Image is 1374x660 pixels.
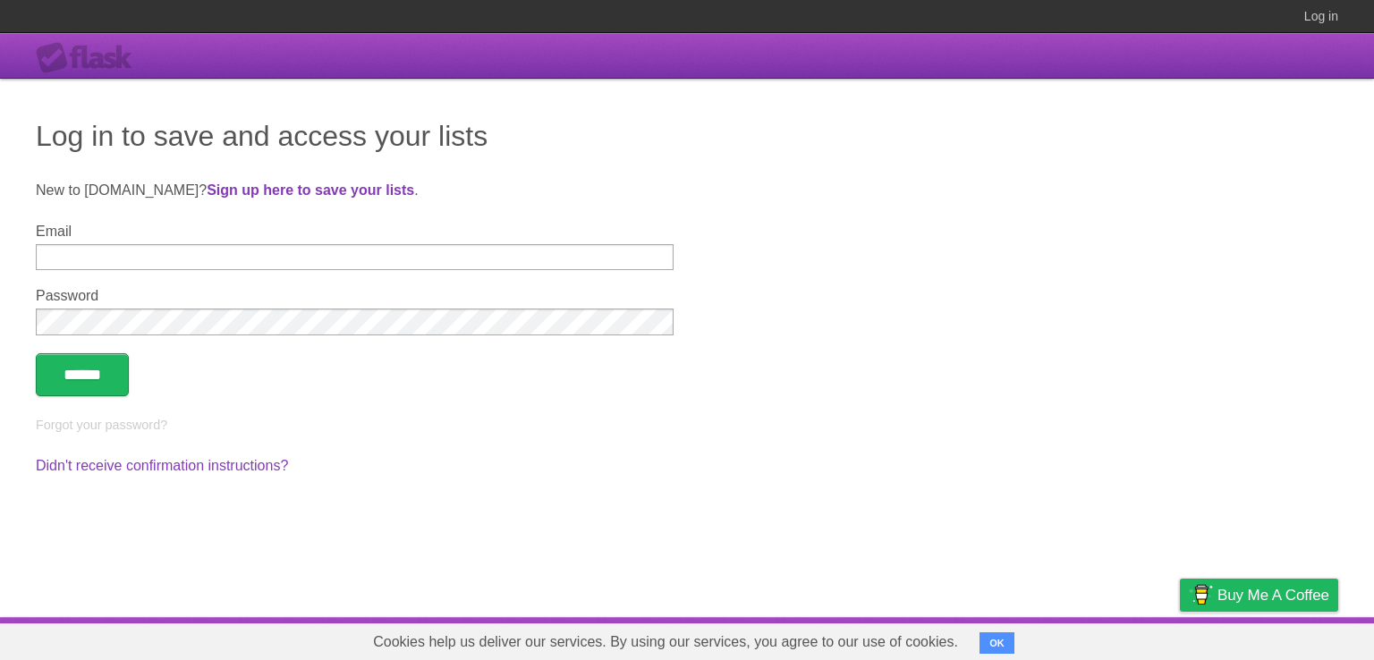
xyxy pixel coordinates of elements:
span: Cookies help us deliver our services. By using our services, you agree to our use of cookies. [355,624,976,660]
a: Suggest a feature [1226,622,1338,656]
a: Didn't receive confirmation instructions? [36,458,288,473]
img: Buy me a coffee [1189,580,1213,610]
button: OK [980,632,1014,654]
label: Email [36,224,674,240]
a: Terms [1096,622,1135,656]
a: Buy me a coffee [1180,579,1338,612]
p: New to [DOMAIN_NAME]? . [36,180,1338,201]
label: Password [36,288,674,304]
a: About [942,622,980,656]
div: Flask [36,42,143,74]
a: Privacy [1157,622,1203,656]
a: Developers [1001,622,1073,656]
h1: Log in to save and access your lists [36,114,1338,157]
a: Sign up here to save your lists [207,182,414,198]
span: Buy me a coffee [1217,580,1329,611]
a: Forgot your password? [36,418,167,432]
